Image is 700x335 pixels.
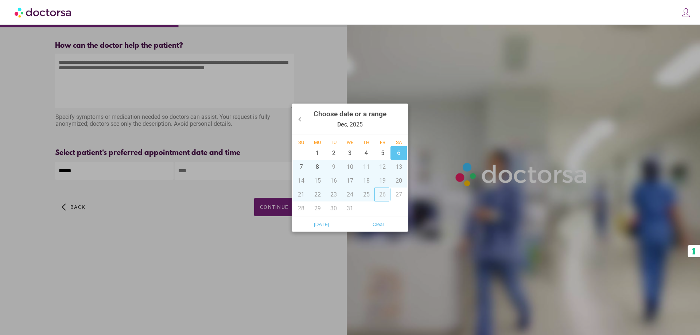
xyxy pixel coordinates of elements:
div: Th [358,139,374,145]
div: Sa [390,139,407,145]
div: , 2025 [314,105,386,133]
div: 21 [293,187,310,201]
div: 28 [293,201,310,215]
div: 4 [358,146,374,160]
button: [DATE] [293,218,350,230]
div: Mo [310,139,326,145]
div: 18 [358,174,374,187]
div: 23 [326,187,342,201]
div: 2 [326,146,342,160]
div: 20 [390,174,407,187]
div: We [342,139,358,145]
img: Doctorsa.com [15,4,72,20]
div: 22 [310,187,326,201]
div: 5 [374,146,391,160]
div: 15 [310,174,326,187]
div: 25 [358,187,374,201]
div: 8 [310,160,326,174]
div: 14 [293,174,310,187]
div: Fr [374,139,391,145]
img: icons8-customer-100.png [681,8,691,18]
div: 1 [310,146,326,160]
span: [DATE] [295,219,348,230]
strong: Choose date or a range [314,109,386,118]
div: Su [293,139,310,145]
div: 9 [326,160,342,174]
div: Tu [326,139,342,145]
div: 24 [342,187,358,201]
div: 19 [374,174,391,187]
div: 6 [390,146,407,160]
div: 16 [326,174,342,187]
div: 30 [326,201,342,215]
div: 11 [358,160,374,174]
div: 29 [310,201,326,215]
div: 13 [390,160,407,174]
div: 17 [342,174,358,187]
div: 27 [390,187,407,201]
div: 26 [374,187,391,201]
div: 12 [374,160,391,174]
span: Clear [352,219,405,230]
div: 3 [342,146,358,160]
div: 31 [342,201,358,215]
button: Your consent preferences for tracking technologies [688,245,700,257]
button: Clear [350,218,407,230]
strong: Dec [337,121,347,128]
div: 10 [342,160,358,174]
div: 7 [293,160,310,174]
